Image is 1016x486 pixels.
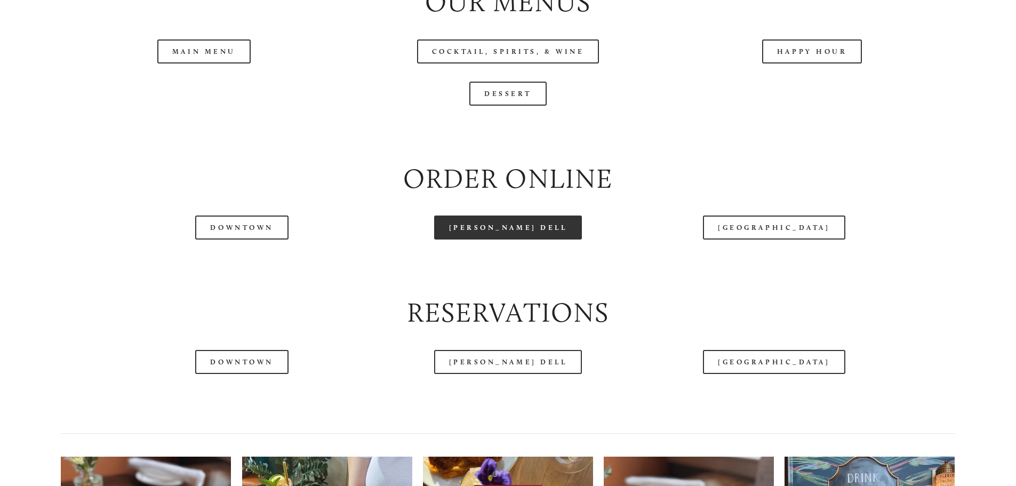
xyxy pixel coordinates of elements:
a: Downtown [195,350,288,374]
a: Downtown [195,216,288,240]
a: [GEOGRAPHIC_DATA] [703,350,845,374]
h2: Reservations [61,294,955,332]
a: [PERSON_NAME] Dell [434,350,582,374]
a: [GEOGRAPHIC_DATA] [703,216,845,240]
a: [PERSON_NAME] Dell [434,216,582,240]
h2: Order Online [61,160,955,198]
a: Dessert [469,82,547,106]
